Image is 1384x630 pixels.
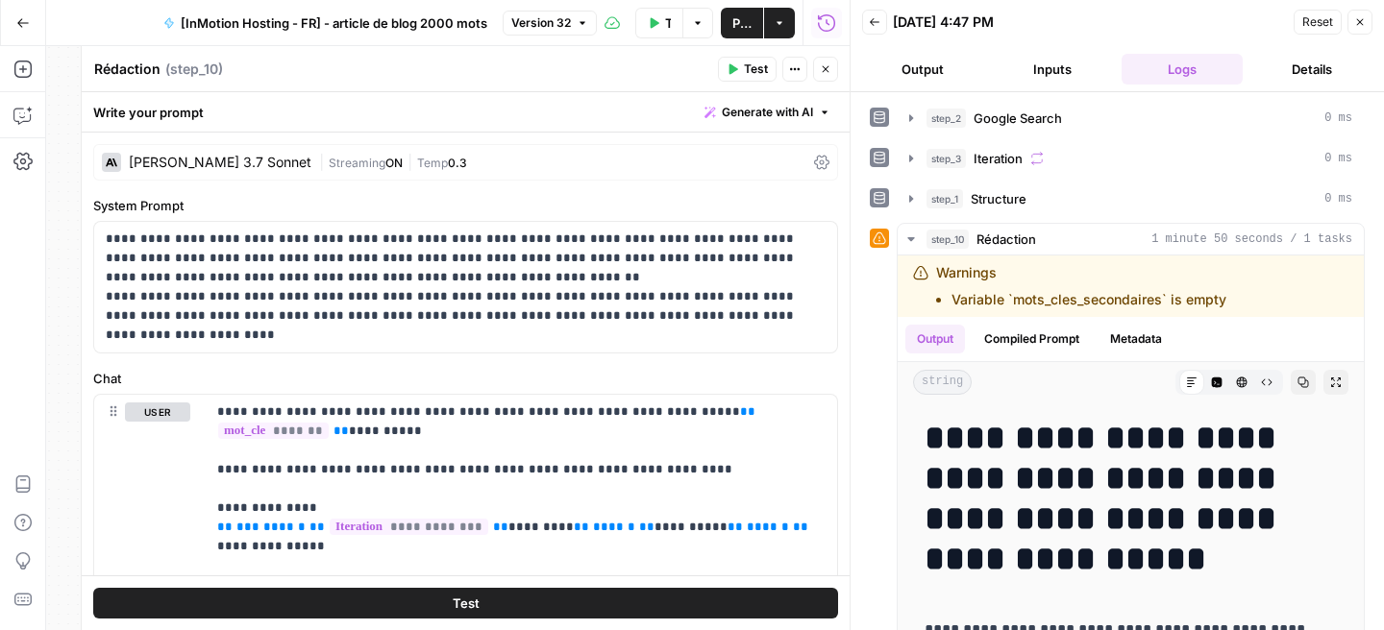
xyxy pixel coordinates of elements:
[165,60,223,79] span: ( step_10 )
[898,224,1364,254] button: 1 minute 50 seconds / 1 tasks
[94,60,161,79] textarea: Rédaction
[936,263,1226,309] div: Warnings
[1250,54,1372,85] button: Details
[721,8,763,38] button: Publish
[927,149,966,168] span: step_3
[976,230,1036,249] span: Rédaction
[973,325,1091,353] button: Compiled Prompt
[951,290,1226,309] li: Variable `mots_cles_secondaires` is empty
[1151,230,1352,248] span: 1 minute 50 seconds / 1 tasks
[503,11,597,36] button: Version 32
[1122,54,1244,85] button: Logs
[82,92,850,132] div: Write your prompt
[718,57,777,82] button: Test
[898,183,1364,214] button: 0 ms
[417,156,448,170] span: Temp
[722,104,813,121] span: Generate with AI
[1099,325,1174,353] button: Metadata
[1324,190,1352,207] span: 0 ms
[913,370,972,395] span: string
[1302,13,1333,31] span: Reset
[992,54,1114,85] button: Inputs
[732,13,752,33] span: Publish
[665,13,671,33] span: Test Workflow
[129,156,311,169] div: [PERSON_NAME] 3.7 Sonnet
[181,13,487,33] span: [InMotion Hosting - FR] - article de blog 2000 mots
[974,149,1023,168] span: Iteration
[385,156,403,170] span: ON
[635,8,682,38] button: Test Workflow
[862,54,984,85] button: Output
[927,230,969,249] span: step_10
[927,189,963,208] span: step_1
[152,8,499,38] button: [InMotion Hosting - FR] - article de blog 2000 mots
[1324,150,1352,167] span: 0 ms
[697,100,838,125] button: Generate with AI
[125,402,190,422] button: user
[971,189,1026,208] span: Structure
[93,369,838,388] label: Chat
[1294,10,1342,35] button: Reset
[744,61,768,78] span: Test
[93,196,838,215] label: System Prompt
[403,152,417,171] span: |
[448,156,467,170] span: 0.3
[974,109,1062,128] span: Google Search
[898,143,1364,174] button: 0 ms
[93,588,838,618] button: Test
[905,325,965,353] button: Output
[1324,109,1352,127] span: 0 ms
[319,152,329,171] span: |
[329,156,385,170] span: Streaming
[927,109,966,128] span: step_2
[898,103,1364,133] button: 0 ms
[453,594,480,613] span: Test
[511,14,571,32] span: Version 32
